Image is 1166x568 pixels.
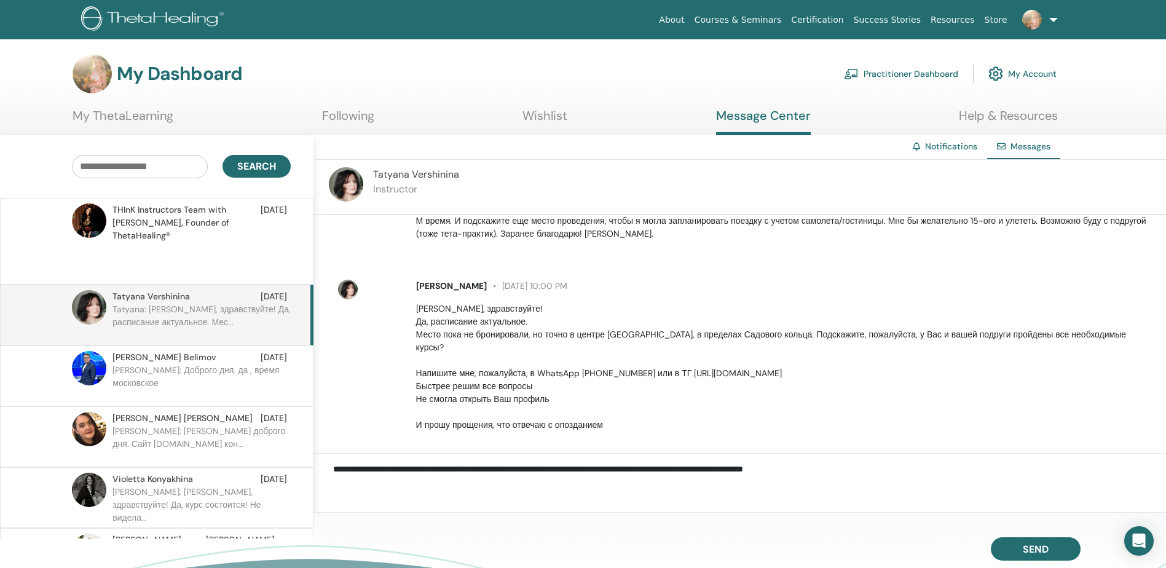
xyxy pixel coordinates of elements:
[716,108,811,135] a: Message Center
[112,412,253,425] span: [PERSON_NAME] [PERSON_NAME]
[338,280,358,299] img: default.jpg
[112,486,291,523] p: [PERSON_NAME]: [PERSON_NAME], здравствуйте! Да, курс состоится! Не видела...
[844,68,859,79] img: chalkboard-teacher.svg
[416,280,487,291] span: [PERSON_NAME]
[261,473,287,486] span: [DATE]
[988,63,1003,84] img: cog.svg
[112,290,190,303] span: Tatyana Vershinina
[980,9,1012,31] a: Store
[1023,543,1049,556] span: Send
[81,6,228,34] img: logo.png
[72,412,106,446] img: default.jpg
[1010,141,1050,152] span: Messages
[690,9,787,31] a: Courses & Seminars
[72,473,106,507] img: default.jpg
[373,182,459,197] p: Instructor
[373,168,459,181] span: Tatyana Vershinina
[73,54,112,93] img: default.jpg
[991,537,1081,561] button: Send
[959,108,1058,132] a: Help & Resources
[261,203,287,242] span: [DATE]
[112,364,291,401] p: [PERSON_NAME]: Доброго дня, да , время московское
[112,203,261,242] span: THInK Instructors Team with [PERSON_NAME], Founder of ThetaHealing®
[261,351,287,364] span: [DATE]
[786,9,848,31] a: Certification
[261,412,287,425] span: [DATE]
[988,60,1057,87] a: My Account
[849,9,926,31] a: Success Stories
[72,290,106,325] img: default.jpg
[926,9,980,31] a: Resources
[72,351,106,385] img: default.jpg
[261,290,287,303] span: [DATE]
[73,108,173,132] a: My ThetaLearning
[72,534,106,568] img: default.jpg
[112,351,216,364] span: [PERSON_NAME] Belimov
[206,534,287,559] span: [PERSON_NAME][DATE]
[844,60,958,87] a: Practitioner Dashboard
[925,141,977,152] a: Notifications
[322,108,374,132] a: Following
[654,9,689,31] a: About
[112,534,206,559] span: [PERSON_NAME] Kachalina
[237,160,276,173] span: Search
[416,302,1152,432] p: [PERSON_NAME], здравствуйте! Да, расписание актуальное. Место пока не бронировали, но точно в цен...
[112,473,193,486] span: Violetta Konyakhina
[487,280,567,291] span: [DATE] 10:00 PM
[1124,526,1154,556] div: Open Intercom Messenger
[522,108,567,132] a: Wishlist
[223,155,291,178] button: Search
[117,63,242,85] h3: My Dashboard
[112,303,291,340] p: Tatyana: [PERSON_NAME], здравствуйте! Да, расписание актуальное. Мес...
[1022,10,1042,30] img: default.jpg
[72,203,106,238] img: default.jpg
[329,167,363,202] img: default.jpg
[112,425,291,462] p: [PERSON_NAME]: [PERSON_NAME] доброго дня. Сайт [DOMAIN_NAME] кон...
